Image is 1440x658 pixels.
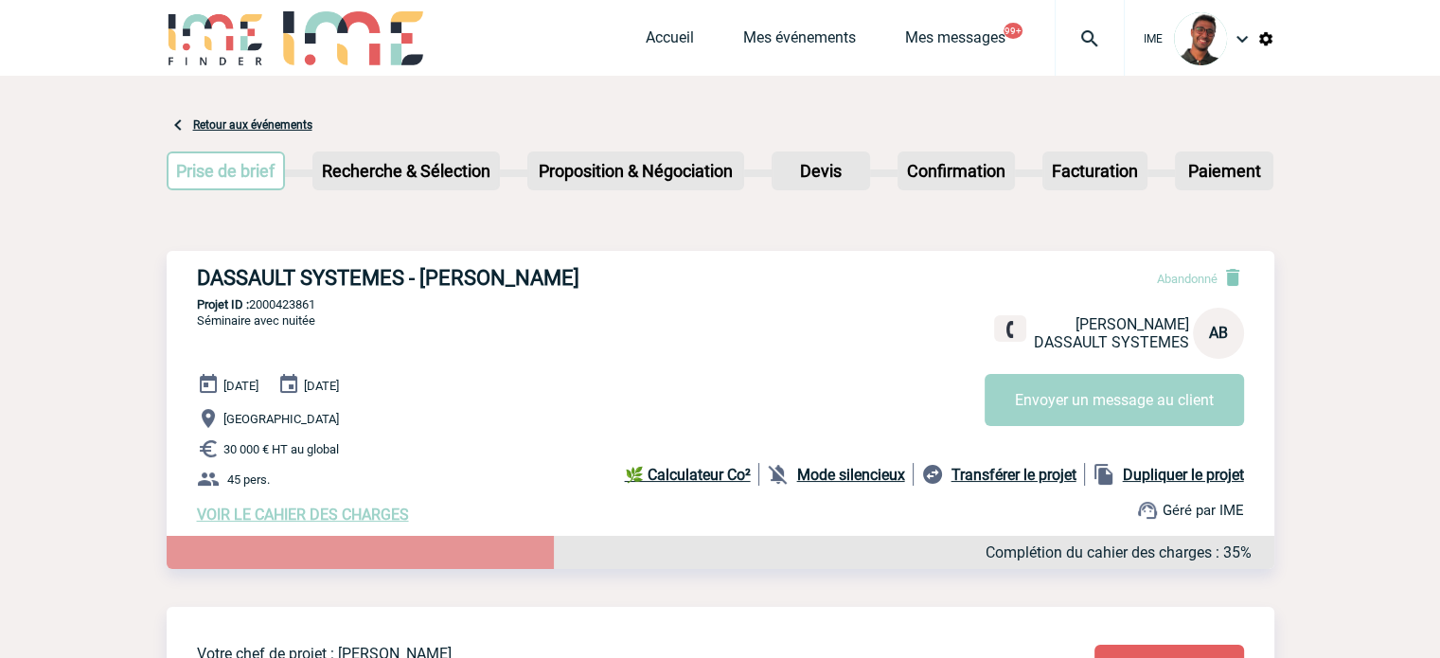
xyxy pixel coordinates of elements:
span: DASSAULT SYSTEMES [1034,333,1189,351]
span: [PERSON_NAME] [1076,315,1189,333]
p: Prise de brief [169,153,284,188]
h3: DASSAULT SYSTEMES - [PERSON_NAME] [197,266,765,290]
a: Mes messages [905,28,1005,55]
p: Confirmation [899,153,1013,188]
button: Envoyer un message au client [985,374,1244,426]
a: Retour aux événements [193,118,312,132]
span: [GEOGRAPHIC_DATA] [223,412,339,426]
b: 🌿 Calculateur Co² [625,466,751,484]
span: 30 000 € HT au global [223,442,339,456]
img: IME-Finder [167,11,265,65]
a: Mes événements [743,28,856,55]
a: 🌿 Calculateur Co² [625,463,759,486]
span: AB [1209,324,1228,342]
span: [DATE] [223,379,258,393]
img: fixe.png [1002,321,1019,338]
span: Abandonné [1157,272,1218,286]
p: Recherche & Sélection [314,153,498,188]
span: Géré par IME [1163,502,1244,519]
button: 99+ [1004,23,1022,39]
p: 2000423861 [167,297,1274,311]
span: 45 pers. [227,472,270,487]
a: Accueil [646,28,694,55]
span: IME [1144,32,1163,45]
p: Facturation [1044,153,1146,188]
span: Séminaire avec nuitée [197,313,315,328]
b: Transférer le projet [951,466,1076,484]
b: Dupliquer le projet [1123,466,1244,484]
b: Projet ID : [197,297,249,311]
b: Mode silencieux [797,466,905,484]
img: 124970-0.jpg [1174,12,1227,65]
a: VOIR LE CAHIER DES CHARGES [197,506,409,524]
img: file_copy-black-24dp.png [1093,463,1115,486]
p: Paiement [1177,153,1271,188]
p: Proposition & Négociation [529,153,742,188]
p: Devis [773,153,868,188]
img: support.png [1136,499,1159,522]
span: [DATE] [304,379,339,393]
